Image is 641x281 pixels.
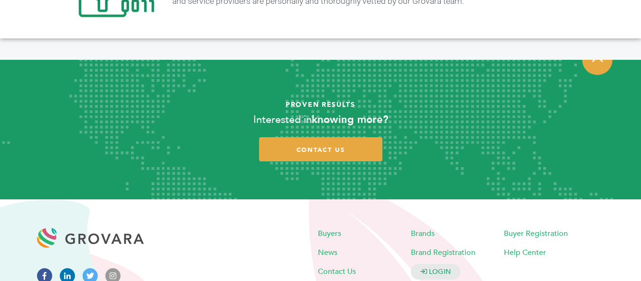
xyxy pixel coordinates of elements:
[318,228,341,239] a: Buyers
[504,228,568,239] a: Buyer Registration
[253,112,312,127] span: Interested in
[411,264,460,280] a: LOGIN
[411,247,475,258] a: Brand Registration
[318,247,337,258] a: News
[504,247,546,258] a: Help Center
[318,266,356,277] a: Contact Us
[297,146,345,154] span: contact us
[411,228,435,239] a: Brands
[259,137,382,161] a: contact us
